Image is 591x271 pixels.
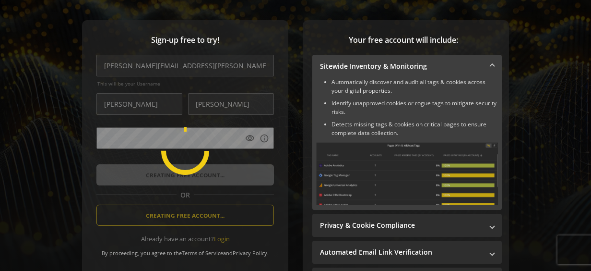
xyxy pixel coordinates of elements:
mat-panel-title: Privacy & Cookie Compliance [320,221,483,230]
img: Sitewide Inventory & Monitoring [316,142,498,205]
div: Sitewide Inventory & Monitoring [312,78,502,210]
mat-panel-title: Automated Email Link Verification [320,247,483,257]
mat-expansion-panel-header: Sitewide Inventory & Monitoring [312,55,502,78]
li: Automatically discover and audit all tags & cookies across your digital properties. [331,78,498,95]
li: Identify unapproved cookies or rogue tags to mitigate security risks. [331,99,498,116]
mat-panel-title: Sitewide Inventory & Monitoring [320,62,483,71]
li: Detects missing tags & cookies on critical pages to ensure complete data collection. [331,120,498,137]
mat-expansion-panel-header: Privacy & Cookie Compliance [312,214,502,237]
mat-expansion-panel-header: Automated Email Link Verification [312,241,502,264]
div: By proceeding, you agree to the and . [96,243,274,257]
span: Your free account will include: [312,35,495,46]
span: Sign-up free to try! [96,35,274,46]
a: Terms of Service [182,249,223,257]
a: Privacy Policy [233,249,267,257]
